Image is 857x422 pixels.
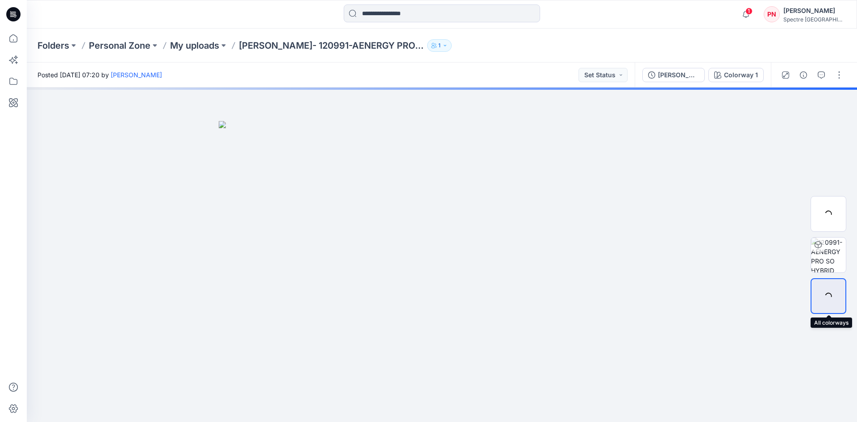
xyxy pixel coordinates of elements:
button: 1 [427,39,452,52]
div: Colorway 1 [724,70,758,80]
span: 1 [745,8,753,15]
a: My uploads [170,39,219,52]
span: Posted [DATE] 07:20 by [37,70,162,79]
button: Colorway 1 [708,68,764,82]
button: [PERSON_NAME] - 120991-AENERGY PRO SO HYBRID HOODED JACKET WOMEN [642,68,705,82]
a: Folders [37,39,69,52]
p: [PERSON_NAME]- 120991-AENERGY PRO SO HYBRID HOODED JACKET WOMEN [239,39,424,52]
button: Details [796,68,811,82]
a: [PERSON_NAME] [111,71,162,79]
div: [PERSON_NAME] [783,5,846,16]
div: Spectre [GEOGRAPHIC_DATA] [783,16,846,23]
p: 1 [438,41,441,50]
a: Personal Zone [89,39,150,52]
img: 120991-AENERGY PRO SO HYBRID HOODED JACKET WOMEN Colorway 1 [811,238,846,272]
div: PN [764,6,780,22]
div: [PERSON_NAME] - 120991-AENERGY PRO SO HYBRID HOODED JACKET WOMEN [658,70,699,80]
